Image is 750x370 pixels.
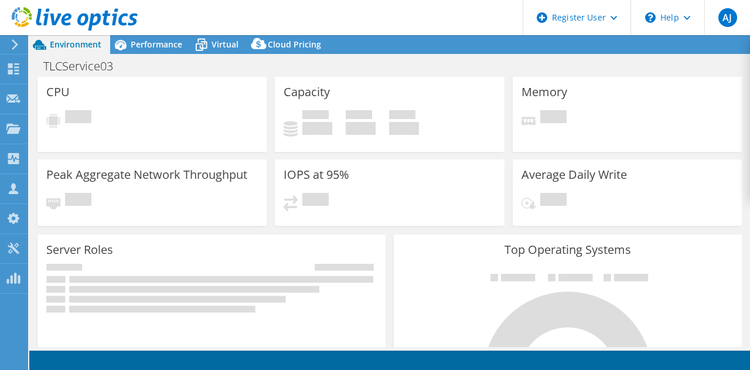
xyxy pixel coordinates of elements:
span: Pending [65,193,91,209]
span: Cloud Pricing [268,39,321,50]
h3: IOPS at 95% [284,168,349,181]
span: Free [346,110,372,122]
h4: 0 GiB [389,122,419,135]
span: AJ [718,8,737,27]
h3: Server Roles [46,243,113,256]
h4: 0 GiB [346,122,376,135]
span: Pending [302,193,329,209]
span: Pending [65,110,91,126]
h3: Average Daily Write [521,168,627,181]
h3: Memory [521,86,567,99]
h3: Top Operating Systems [403,243,733,256]
span: Environment [50,39,101,50]
h4: 0 GiB [302,122,332,135]
h1: TLCService03 [38,60,131,73]
h3: Peak Aggregate Network Throughput [46,168,247,181]
span: Total [389,110,415,122]
span: Used [302,110,329,122]
span: Performance [131,39,182,50]
h3: Capacity [284,86,330,99]
span: Virtual [212,39,238,50]
svg: \n [645,12,656,23]
h3: CPU [46,86,70,99]
span: Pending [540,193,567,209]
span: Pending [540,110,567,126]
